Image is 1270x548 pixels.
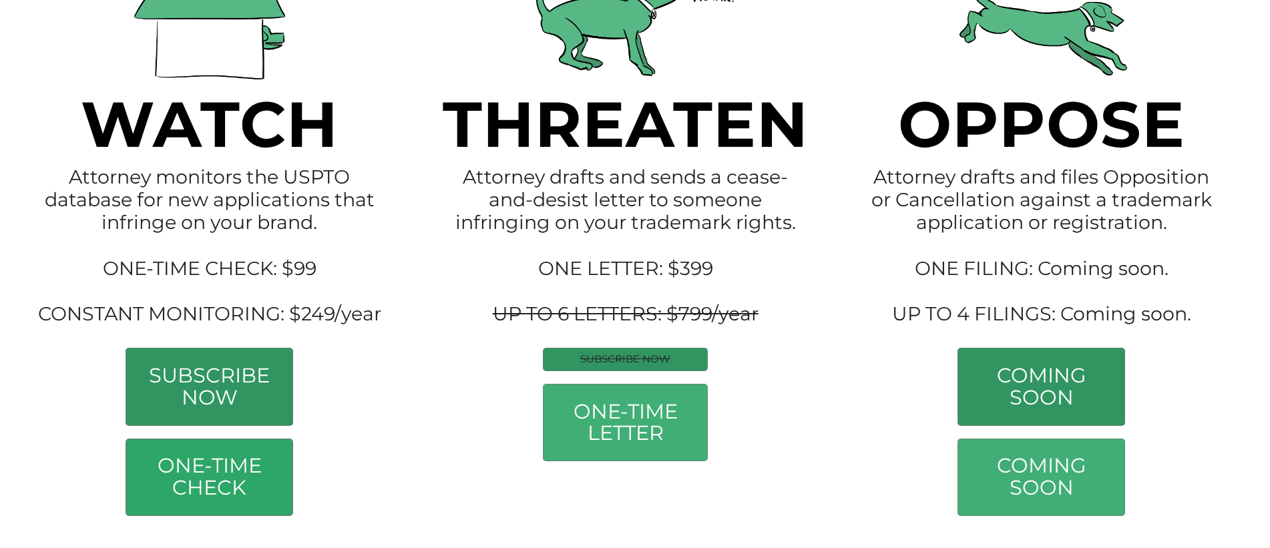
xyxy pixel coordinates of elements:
p: Attorney drafts and files Opposition or Cancellation against a trademark application or registrat... [863,166,1220,348]
a: SUBSCRIBE NOW [126,348,292,425]
a: COMING SOON [958,439,1124,515]
h1: THREATEN [419,115,832,140]
s: SUBSCRIBE NOW [580,352,670,365]
a: ONE-TIME LETTER [544,384,707,461]
a: ONE-TIME CHECK [126,439,292,515]
s: UP TO 6 LETTERS: $799/year [493,302,759,325]
p: Attorney monitors the USPTO database for new applications that infringe on your brand. ONE-TIME C... [31,166,388,348]
p: Attorney drafts and sends a cease-and-desist letter to someone infringing on your trademark right... [450,166,801,348]
h1: OPPOSE [832,115,1251,140]
a: COMING SOON [958,348,1124,425]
